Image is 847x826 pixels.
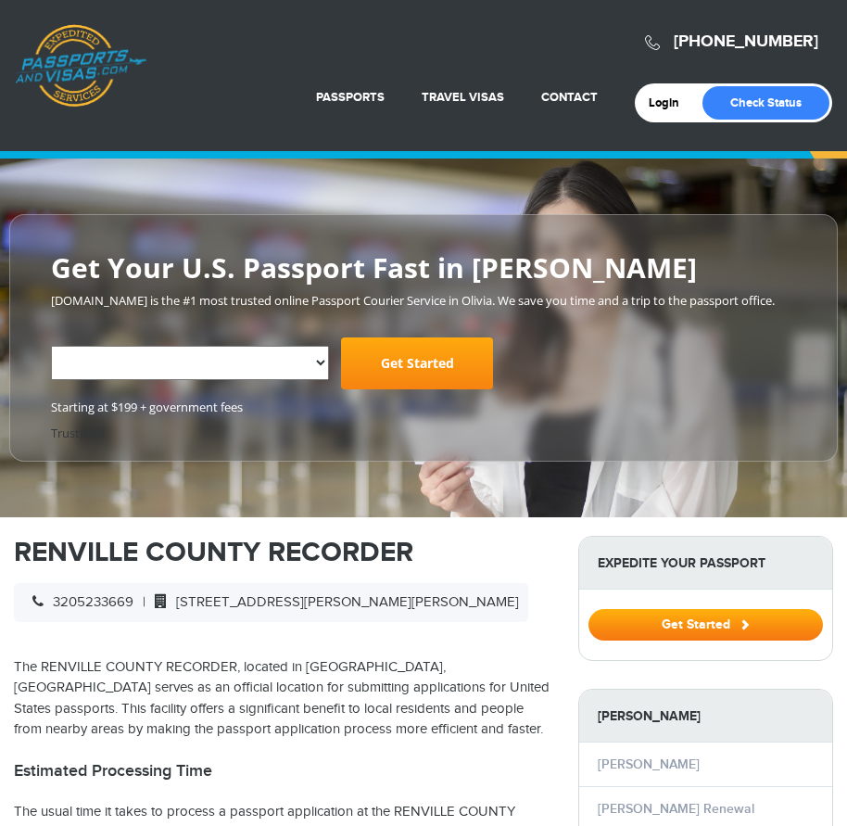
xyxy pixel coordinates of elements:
[674,32,818,52] a: [PHONE_NUMBER]
[579,537,832,590] strong: Expedite Your Passport
[588,609,823,641] button: Get Started
[14,657,550,741] p: The RENVILLE COUNTY RECORDER, located in [GEOGRAPHIC_DATA], [GEOGRAPHIC_DATA] serves as an offici...
[145,594,519,610] span: [STREET_ADDRESS][PERSON_NAME][PERSON_NAME]
[598,756,700,772] a: [PERSON_NAME]
[14,536,550,569] h1: RENVILLE COUNTY RECORDER
[51,425,105,441] a: Trustpilot
[598,801,754,817] a: [PERSON_NAME] Renewal
[51,252,796,283] h2: Get Your U.S. Passport Fast in [PERSON_NAME]
[15,24,146,108] a: Passports & [DOMAIN_NAME]
[14,583,528,623] div: |
[579,690,832,743] strong: [PERSON_NAME]
[51,292,796,310] p: [DOMAIN_NAME] is the #1 most trusted online Passport Courier Service in Olivia. We save you time ...
[23,594,133,610] span: 3205233669
[316,90,385,105] a: Passports
[649,95,692,110] a: Login
[702,86,829,120] a: Check Status
[14,761,550,782] h2: Estimated Processing Time
[541,90,598,105] a: Contact
[51,398,796,415] span: Starting at $199 + government fees
[341,337,493,388] a: Get Started
[588,616,823,631] a: Get Started
[422,90,504,105] a: Travel Visas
